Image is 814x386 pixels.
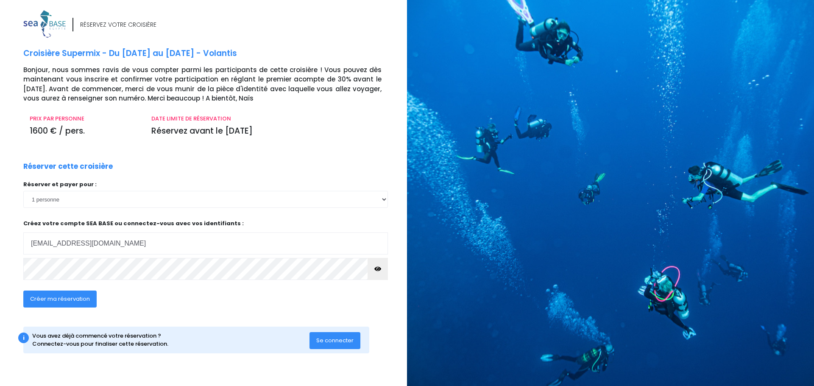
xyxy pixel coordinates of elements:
[30,295,90,303] span: Créer ma réservation
[23,291,97,308] button: Créer ma réservation
[316,336,354,344] span: Se connecter
[30,125,139,137] p: 1600 € / pers.
[23,48,401,60] p: Croisière Supermix - Du [DATE] au [DATE] - Volantis
[18,333,29,343] div: i
[80,20,156,29] div: RÉSERVEZ VOTRE CROISIÈRE
[309,332,360,349] button: Se connecter
[23,10,66,38] img: logo_color1.png
[30,115,139,123] p: PRIX PAR PERSONNE
[151,125,382,137] p: Réservez avant le [DATE]
[23,180,388,189] p: Réserver et payer pour :
[23,65,401,103] p: Bonjour, nous sommes ravis de vous compter parmi les participants de cette croisière ! Vous pouve...
[23,219,388,255] p: Créez votre compte SEA BASE ou connectez-vous avec vos identifiants :
[309,336,360,344] a: Se connecter
[23,232,388,255] input: Adresse email
[151,115,382,123] p: DATE LIMITE DE RÉSERVATION
[23,161,113,172] p: Réserver cette croisière
[32,332,310,348] div: Vous avez déjà commencé votre réservation ? Connectez-vous pour finaliser cette réservation.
